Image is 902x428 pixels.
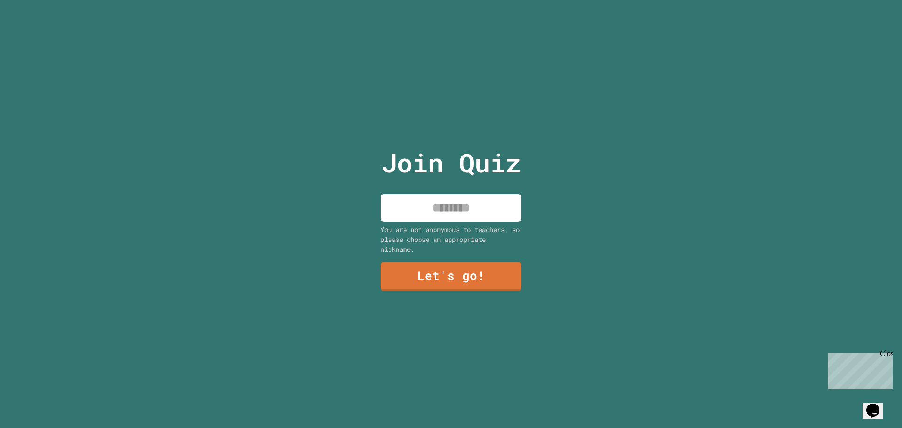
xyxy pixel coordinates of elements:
[381,225,521,254] div: You are not anonymous to teachers, so please choose an appropriate nickname.
[381,143,521,182] p: Join Quiz
[4,4,65,60] div: Chat with us now!Close
[863,390,893,419] iframe: chat widget
[381,262,521,291] a: Let's go!
[824,350,893,389] iframe: chat widget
